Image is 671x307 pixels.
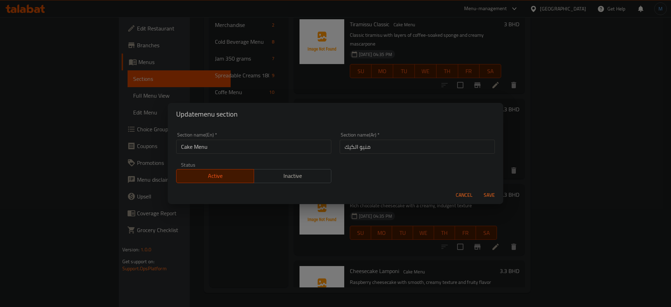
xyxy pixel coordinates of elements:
[481,191,498,200] span: Save
[340,140,495,154] input: Please enter section name(ar)
[179,171,251,181] span: Active
[176,109,495,120] h2: Update menu section
[478,189,500,202] button: Save
[176,169,254,183] button: Active
[456,191,472,200] span: Cancel
[176,140,331,154] input: Please enter section name(en)
[453,189,475,202] button: Cancel
[254,169,332,183] button: Inactive
[257,171,329,181] span: Inactive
